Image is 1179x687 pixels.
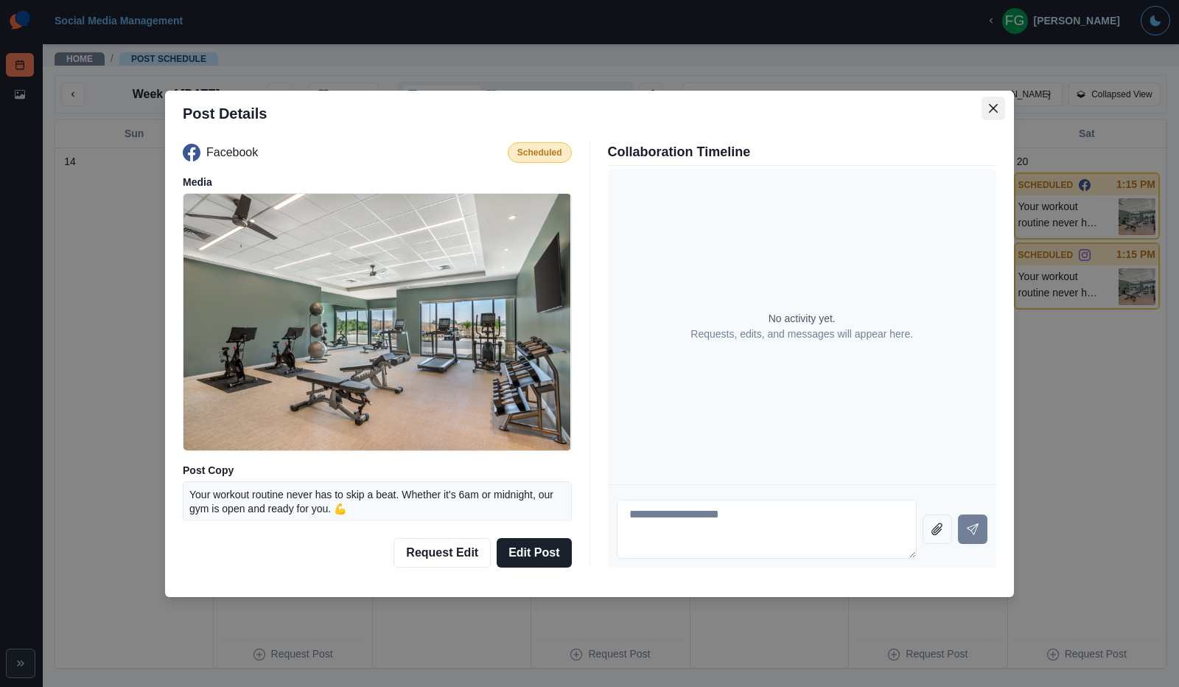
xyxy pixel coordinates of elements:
[769,311,836,327] p: No activity yet.
[183,193,570,451] img: nziw8q7xtj6zoj2e9q9r
[183,175,572,190] p: Media
[165,91,1014,136] header: Post Details
[189,488,565,517] p: Your workout routine never has to skip a beat. Whether it's 6am or midnight, our gym is open and ...
[497,538,571,568] button: Edit Post
[393,538,491,568] button: Request Edit
[183,463,572,478] p: Post Copy
[206,144,258,161] p: Facebook
[923,515,952,544] button: Attach file
[958,515,987,544] button: Send message
[608,142,997,162] p: Collaboration Timeline
[690,327,913,342] p: Requests, edits, and messages will appear here.
[517,146,562,159] p: Scheduled
[982,97,1005,120] button: Close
